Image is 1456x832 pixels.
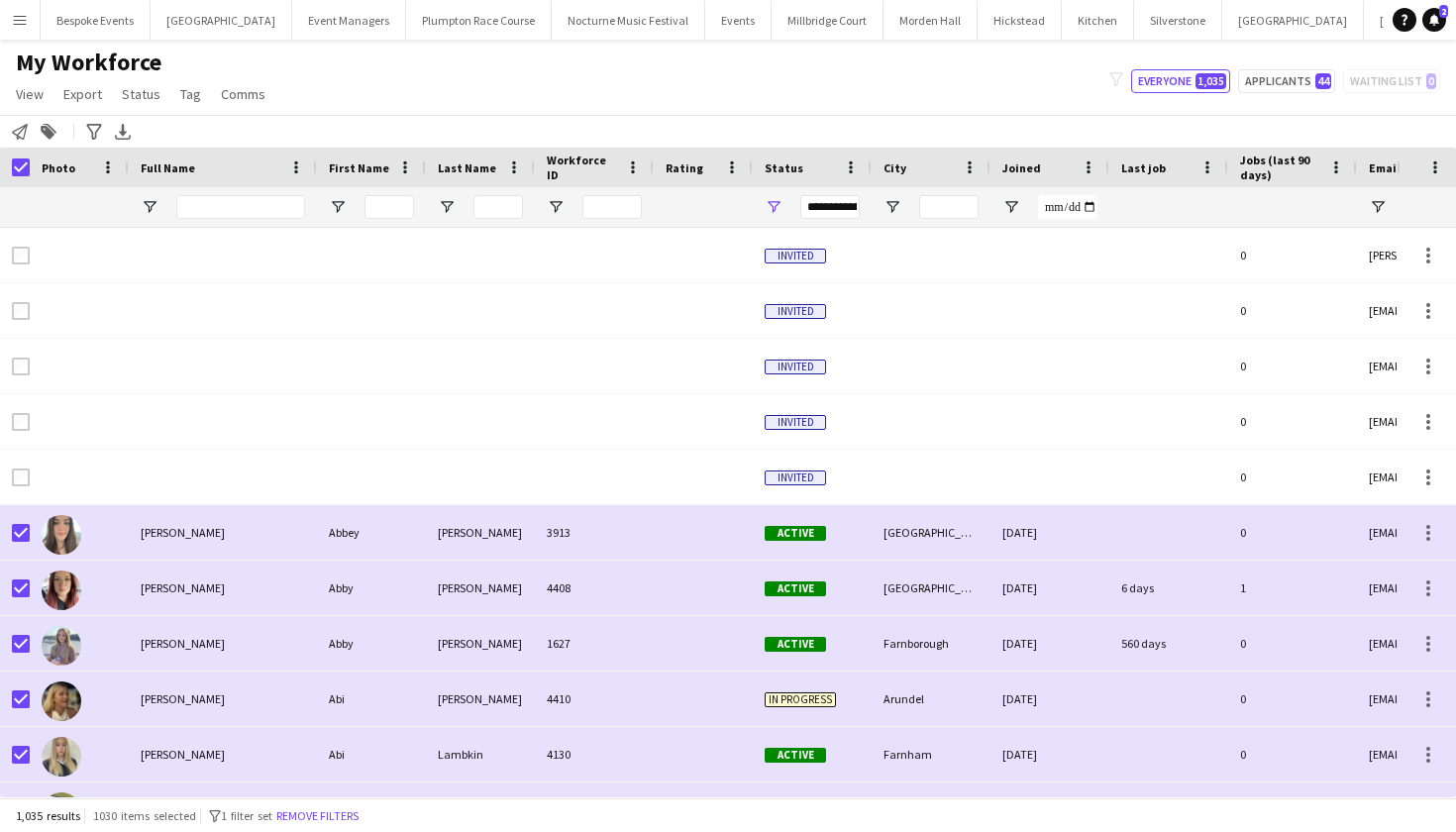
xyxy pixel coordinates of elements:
[547,153,618,182] span: Workforce ID
[535,505,654,560] div: 3913
[317,561,426,615] div: Abby
[535,561,654,615] div: 4408
[42,515,81,555] img: Abbey Campbell
[1134,1,1222,40] button: Silverstone
[1315,73,1331,89] span: 44
[990,672,1109,726] div: [DATE]
[765,692,836,707] span: In progress
[426,505,535,560] div: [PERSON_NAME]
[872,505,990,560] div: [GEOGRAPHIC_DATA]
[765,360,826,374] span: Invited
[1228,394,1357,449] div: 0
[765,637,826,652] span: Active
[1228,283,1357,338] div: 0
[978,1,1062,40] button: Hickstead
[12,358,30,375] input: Row Selection is disabled for this row (unchecked)
[705,1,772,40] button: Events
[272,805,363,827] button: Remove filters
[1439,5,1448,18] span: 2
[180,85,201,103] span: Tag
[765,748,826,763] span: Active
[884,1,978,40] button: Morden Hall
[535,727,654,781] div: 4130
[1109,616,1228,671] div: 560 days
[426,672,535,726] div: [PERSON_NAME]
[1369,198,1387,216] button: Open Filter Menu
[12,247,30,264] input: Row Selection is disabled for this row (unchecked)
[1228,727,1357,781] div: 0
[114,81,168,107] a: Status
[552,1,705,40] button: Nocturne Music Festival
[1228,228,1357,282] div: 0
[1228,672,1357,726] div: 0
[221,85,265,103] span: Comms
[1121,160,1166,175] span: Last job
[141,580,225,595] span: [PERSON_NAME]
[990,505,1109,560] div: [DATE]
[1002,160,1041,175] span: Joined
[765,581,826,596] span: Active
[765,160,803,175] span: Status
[438,160,496,175] span: Last Name
[1369,160,1401,175] span: Email
[426,561,535,615] div: [PERSON_NAME]
[364,195,414,219] input: First Name Filter Input
[41,1,151,40] button: Bespoke Events
[535,616,654,671] div: 1627
[151,1,292,40] button: [GEOGRAPHIC_DATA]
[93,808,196,823] span: 1030 items selected
[406,1,552,40] button: Plumpton Race Course
[1109,561,1228,615] div: 6 days
[765,470,826,485] span: Invited
[122,85,160,103] span: Status
[317,672,426,726] div: Abi
[990,616,1109,671] div: [DATE]
[1131,69,1230,93] button: Everyone1,035
[213,81,273,107] a: Comms
[317,727,426,781] div: Abi
[1238,69,1335,93] button: Applicants44
[292,1,406,40] button: Event Managers
[221,808,272,823] span: 1 filter set
[37,120,60,144] app-action-btn: Add to tag
[1196,73,1226,89] span: 1,035
[1228,339,1357,393] div: 0
[547,198,565,216] button: Open Filter Menu
[872,616,990,671] div: Farnborough
[765,249,826,263] span: Invited
[1038,195,1097,219] input: Joined Filter Input
[884,160,906,175] span: City
[872,727,990,781] div: Farnham
[141,198,158,216] button: Open Filter Menu
[141,160,195,175] span: Full Name
[55,81,110,107] a: Export
[8,81,52,107] a: View
[1062,1,1134,40] button: Kitchen
[12,302,30,320] input: Row Selection is disabled for this row (unchecked)
[666,160,703,175] span: Rating
[772,1,884,40] button: Millbridge Court
[12,413,30,431] input: Row Selection is disabled for this row (unchecked)
[438,198,456,216] button: Open Filter Menu
[12,468,30,486] input: Row Selection is disabled for this row (unchecked)
[1422,8,1446,32] a: 2
[426,727,535,781] div: Lambkin
[1228,450,1357,504] div: 0
[329,160,389,175] span: First Name
[42,737,81,777] img: Abi Lambkin
[317,505,426,560] div: Abbey
[872,561,990,615] div: [GEOGRAPHIC_DATA]
[426,616,535,671] div: [PERSON_NAME]
[141,691,225,706] span: [PERSON_NAME]
[42,571,81,610] img: Abby Kennedy
[8,120,32,144] app-action-btn: Notify workforce
[990,561,1109,615] div: [DATE]
[317,616,426,671] div: Abby
[42,681,81,721] img: Abi Hollingsworth
[141,525,225,540] span: [PERSON_NAME]
[329,198,347,216] button: Open Filter Menu
[765,198,782,216] button: Open Filter Menu
[990,727,1109,781] div: [DATE]
[765,304,826,319] span: Invited
[765,526,826,541] span: Active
